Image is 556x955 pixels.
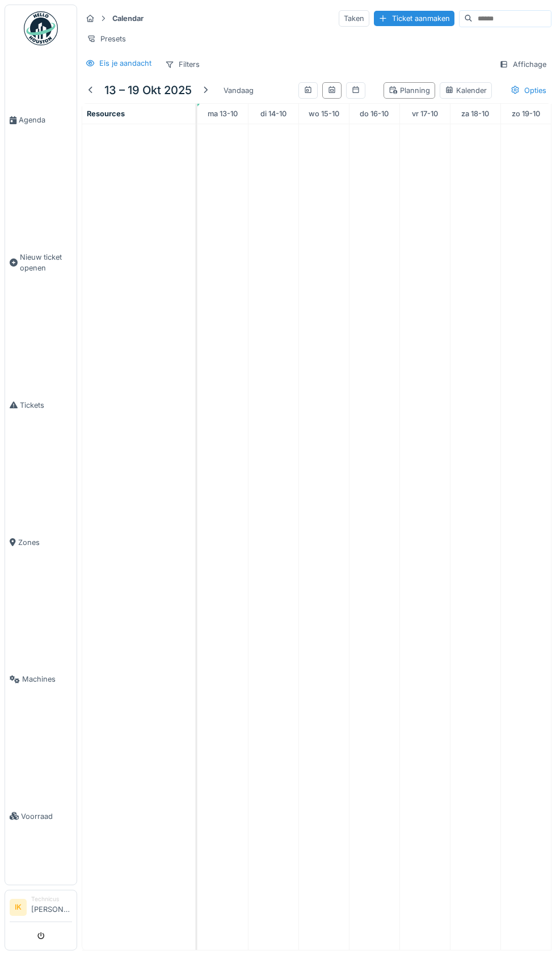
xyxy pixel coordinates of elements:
[24,11,58,45] img: Badge_color-CXgf-gQk.svg
[5,611,77,748] a: Machines
[458,106,492,121] a: 18 oktober 2025
[506,82,551,99] div: Opties
[205,106,241,121] a: 13 oktober 2025
[108,13,148,24] strong: Calendar
[509,106,543,121] a: 19 oktober 2025
[5,337,77,474] a: Tickets
[20,400,72,411] span: Tickets
[19,115,72,125] span: Agenda
[445,85,487,96] div: Kalender
[21,811,72,822] span: Voorraad
[22,674,72,684] span: Machines
[87,109,125,118] span: Resources
[494,56,551,73] div: Affichage
[5,474,77,611] a: Zones
[31,895,72,919] li: [PERSON_NAME]
[357,106,391,121] a: 16 oktober 2025
[18,537,72,548] span: Zones
[82,31,131,47] div: Presets
[409,106,441,121] a: 17 oktober 2025
[160,56,205,73] div: Filters
[10,895,72,922] a: IK Technicus[PERSON_NAME]
[258,106,289,121] a: 14 oktober 2025
[5,748,77,885] a: Voorraad
[5,52,77,189] a: Agenda
[339,10,369,27] div: Taken
[99,58,151,69] div: Eis je aandacht
[5,189,77,337] a: Nieuw ticket openen
[306,106,342,121] a: 15 oktober 2025
[104,83,192,97] h5: 13 – 19 okt 2025
[20,252,72,273] span: Nieuw ticket openen
[389,85,430,96] div: Planning
[31,895,72,903] div: Technicus
[374,11,454,26] div: Ticket aanmaken
[10,899,27,916] li: IK
[219,83,258,98] div: Vandaag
